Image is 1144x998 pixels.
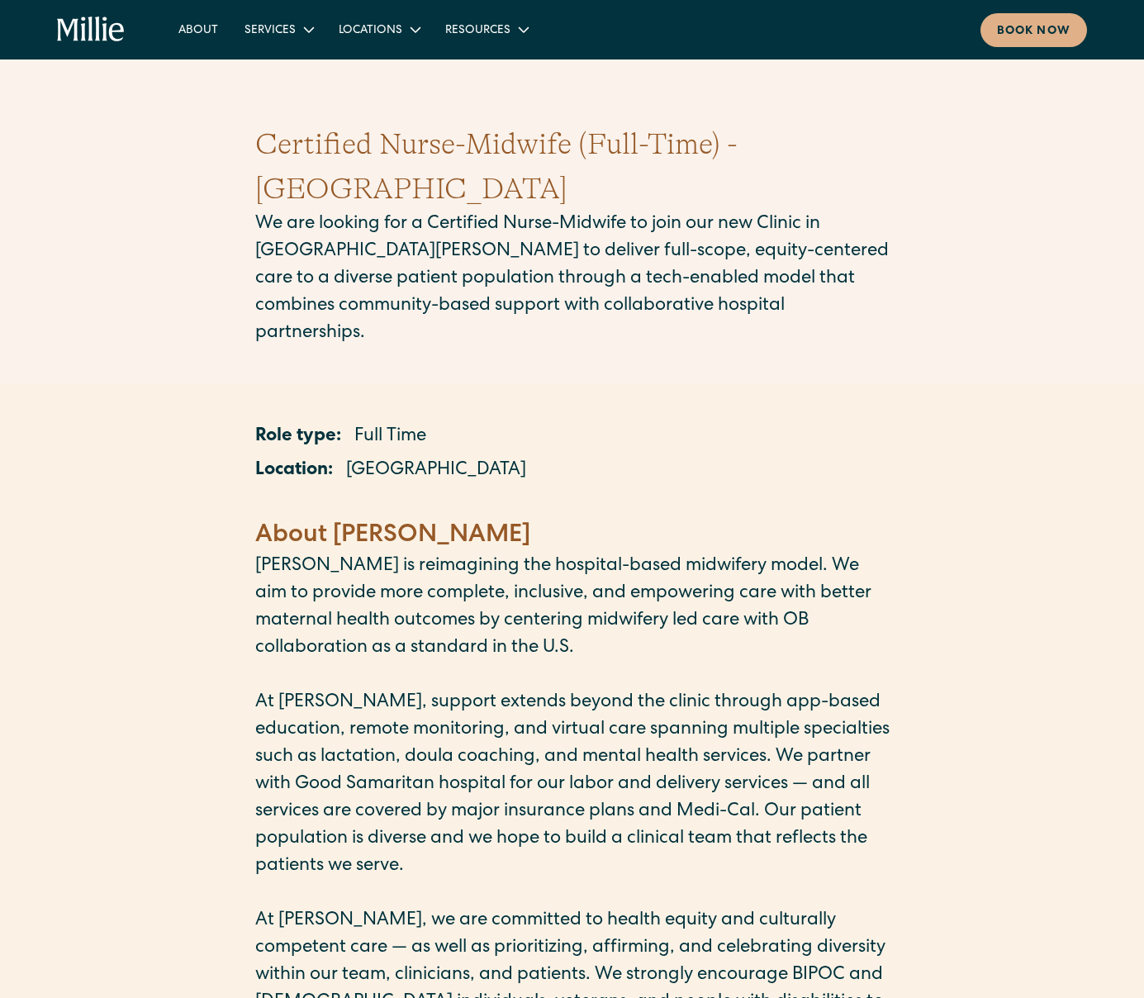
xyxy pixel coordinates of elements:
h1: Certified Nurse-Midwife (Full-Time) - [GEOGRAPHIC_DATA] [255,122,890,211]
p: [GEOGRAPHIC_DATA] [346,458,526,485]
div: Services [231,16,325,43]
a: home [57,17,125,43]
div: Locations [325,16,432,43]
div: Services [244,22,296,40]
p: At [PERSON_NAME], support extends beyond the clinic through app-based education, remote monitorin... [255,690,890,881]
p: ‍ [255,881,890,908]
p: [PERSON_NAME] is reimagining the hospital-based midwifery model. We aim to provide more complete,... [255,554,890,663]
p: Location: [255,458,333,485]
p: ‍ [255,663,890,690]
div: Resources [432,16,540,43]
strong: About [PERSON_NAME] [255,524,530,549]
a: About [165,16,231,43]
p: We are looking for a Certified Nurse-Midwife to join our new Clinic in [GEOGRAPHIC_DATA][PERSON_N... [255,211,890,348]
p: Role type: [255,424,341,451]
div: Resources [445,22,510,40]
p: ‍ [255,492,890,519]
a: Book now [980,13,1087,47]
div: Book now [997,23,1070,40]
p: Full Time [354,424,426,451]
div: Locations [339,22,402,40]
